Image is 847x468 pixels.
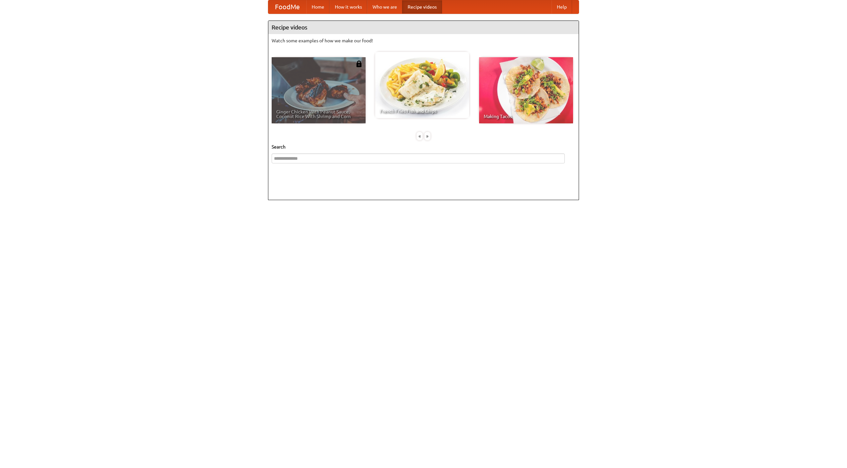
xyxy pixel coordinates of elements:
a: Help [552,0,572,14]
a: French Fries Fish and Chips [375,52,469,118]
img: 483408.png [356,61,362,67]
span: Making Tacos [484,114,568,119]
div: » [424,132,430,140]
p: Watch some examples of how we make our food! [272,37,575,44]
span: French Fries Fish and Chips [380,109,465,113]
a: Recipe videos [402,0,442,14]
a: FoodMe [268,0,306,14]
a: Making Tacos [479,57,573,123]
div: « [417,132,423,140]
a: Who we are [367,0,402,14]
a: Home [306,0,330,14]
h4: Recipe videos [268,21,579,34]
a: How it works [330,0,367,14]
h5: Search [272,144,575,150]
